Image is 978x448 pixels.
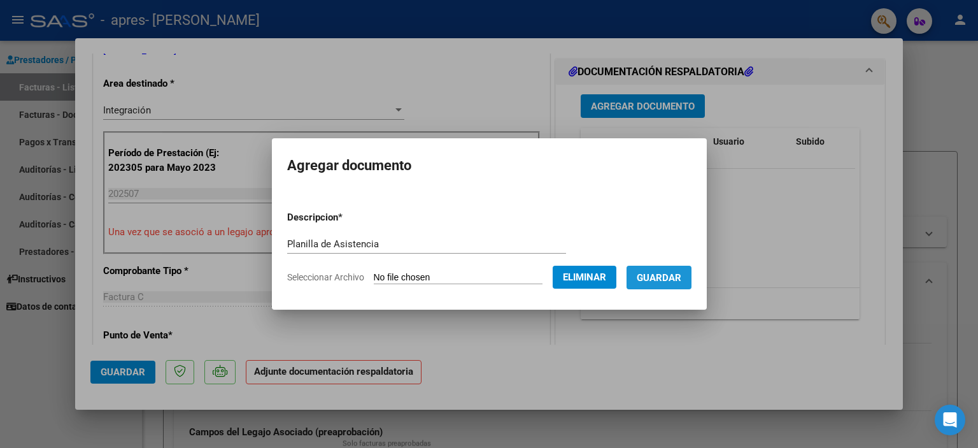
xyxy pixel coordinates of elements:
button: Guardar [627,266,691,289]
span: Eliminar [563,271,606,283]
span: Seleccionar Archivo [287,272,364,282]
div: Open Intercom Messenger [935,405,965,435]
button: Eliminar [553,266,616,289]
span: Guardar [637,272,681,284]
p: Descripcion [287,210,409,225]
h2: Agregar documento [287,154,691,178]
